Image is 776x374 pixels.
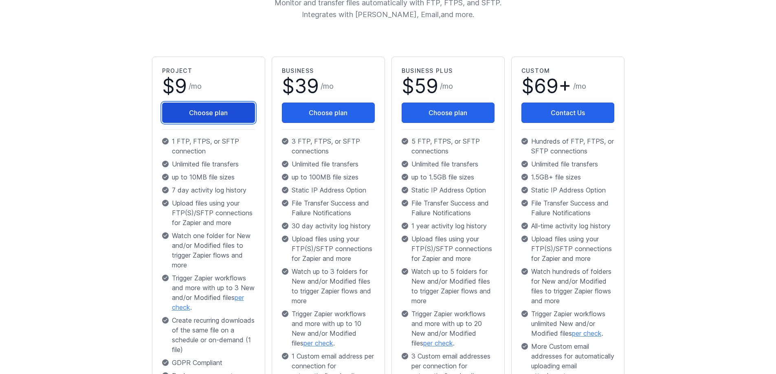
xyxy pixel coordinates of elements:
[282,185,375,195] p: Static IP Address Option
[573,81,586,92] span: /
[531,309,614,338] span: Trigger Zapier workflows unlimited New and/or Modified files .
[402,267,495,306] p: Watch up to 5 folders for New and/or Modified files to trigger Zapier flows and more
[411,309,495,348] span: Trigger Zapier workflows and more with up to 20 New and/or Modified files .
[402,103,495,123] button: Choose plan
[440,81,453,92] span: /
[402,77,438,96] span: $
[162,67,255,75] h2: Project
[282,67,375,75] h2: Business
[572,329,602,337] a: per check
[191,82,202,90] span: mo
[282,267,375,306] p: Watch up to 3 folders for New and/or Modified files to trigger Zapier flows and more
[282,198,375,218] p: File Transfer Success and Failure Notifications
[175,74,187,98] span: 9
[521,185,614,195] p: Static IP Address Option
[402,234,495,263] p: Upload files using your FTP(S)/SFTP connections for Zapier and more
[735,333,766,364] iframe: Drift Widget Chat Controller
[521,198,614,218] p: File Transfer Success and Failure Notifications
[162,172,255,182] p: up to 10MB file sizes
[162,103,255,123] button: Choose plan
[292,309,375,348] span: Trigger Zapier workflows and more with up to 10 New and/or Modified files .
[172,273,255,312] span: Trigger Zapier workflows and more with up to 3 New and/or Modified files .
[402,198,495,218] p: File Transfer Success and Failure Notifications
[402,185,495,195] p: Static IP Address Option
[521,103,614,123] a: Contact Us
[521,221,614,231] p: All-time activity log history
[521,77,572,96] span: $
[295,74,319,98] span: 39
[321,81,334,92] span: /
[521,136,614,156] p: Hundreds of FTP, FTPS, or SFTP connections
[521,172,614,182] p: 1.5GB+ file sizes
[521,267,614,306] p: Watch hundreds of folders for New and/or Modified files to trigger Zapier flows and more
[442,82,453,90] span: mo
[282,234,375,263] p: Upload files using your FTP(S)/SFTP connections for Zapier and more
[282,172,375,182] p: up to 100MB file sizes
[162,315,255,354] p: Create recurring downloads of the same file on a schedule or on-demand (1 file)
[172,293,244,311] a: per check
[402,221,495,231] p: 1 year activity log history
[402,172,495,182] p: up to 1.5GB file sizes
[576,82,586,90] span: mo
[303,339,333,347] a: per check
[282,221,375,231] p: 30 day activity log history
[402,136,495,156] p: 5 FTP, FTPS, or SFTP connections
[323,82,334,90] span: mo
[282,136,375,156] p: 3 FTP, FTPS, or SFTP connections
[521,67,614,75] h2: Custom
[521,234,614,263] p: Upload files using your FTP(S)/SFTP connections for Zapier and more
[162,198,255,227] p: Upload files using your FTP(S)/SFTP connections for Zapier and more
[423,339,453,347] a: per check
[162,136,255,156] p: 1 FTP, FTPS, or SFTP connection
[534,74,572,98] span: 69+
[402,67,495,75] h2: Business Plus
[402,159,495,169] p: Unlimited file transfers
[162,77,187,96] span: $
[162,185,255,195] p: 7 day activity log history
[282,103,375,123] button: Choose plan
[521,159,614,169] p: Unlimited file transfers
[414,74,438,98] span: 59
[282,77,319,96] span: $
[162,159,255,169] p: Unlimited file transfers
[282,159,375,169] p: Unlimited file transfers
[162,231,255,270] p: Watch one folder for New and/or Modified files to trigger Zapier flows and more
[162,358,255,367] p: GDPR Compliant
[189,81,202,92] span: /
